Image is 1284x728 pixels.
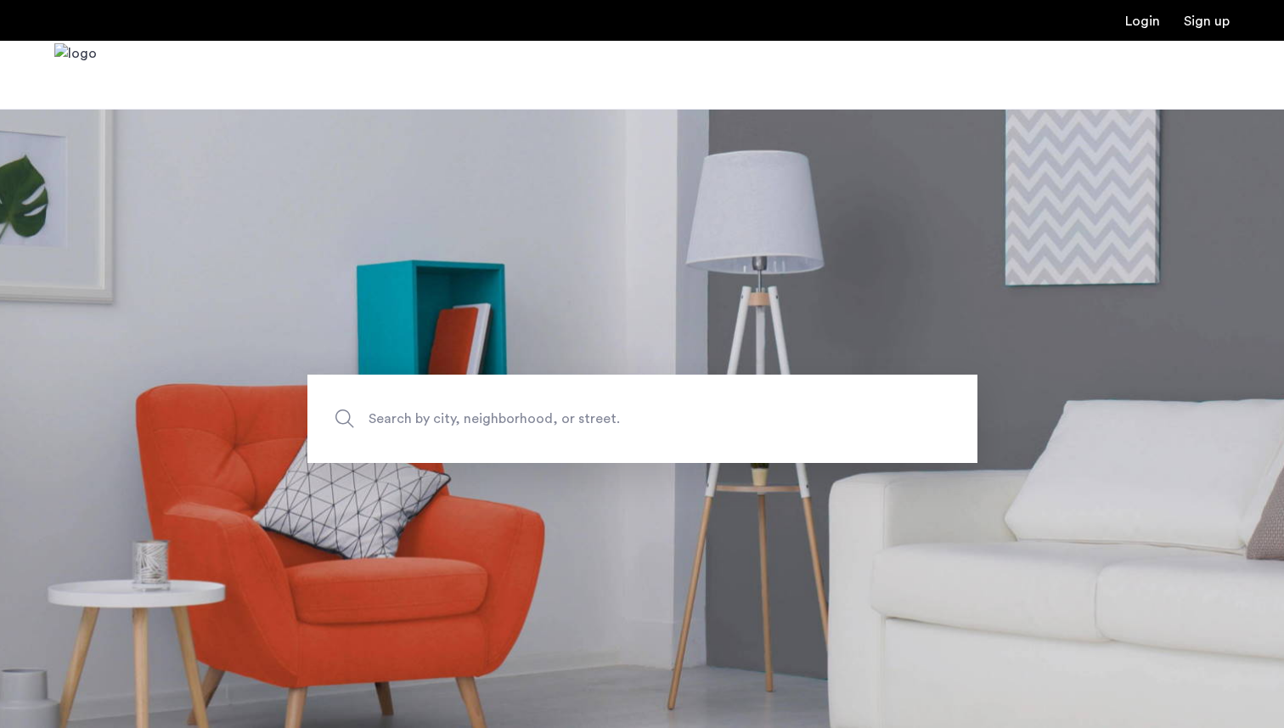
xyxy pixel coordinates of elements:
a: Cazamio Logo [54,43,97,107]
input: Apartment Search [307,375,977,463]
img: logo [54,43,97,107]
span: Search by city, neighborhood, or street. [369,407,837,430]
a: Registration [1184,14,1230,28]
a: Login [1125,14,1160,28]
